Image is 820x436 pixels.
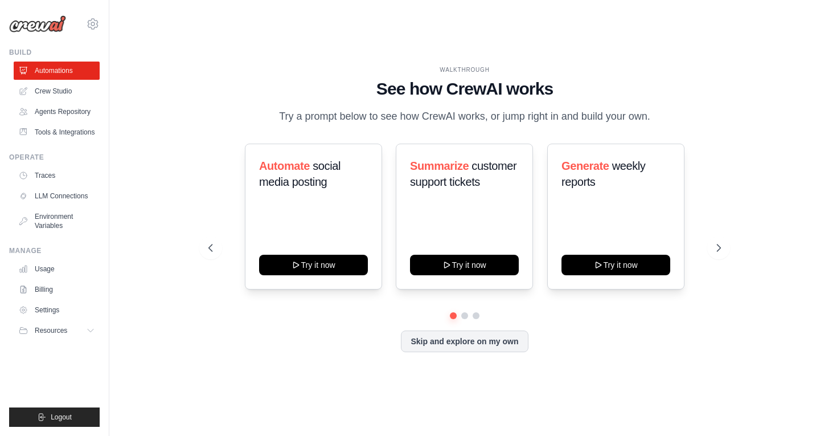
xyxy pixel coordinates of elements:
[208,66,720,74] div: WALKTHROUGH
[35,326,67,335] span: Resources
[410,160,469,172] span: Summarize
[14,123,100,141] a: Tools & Integrations
[14,187,100,205] a: LLM Connections
[561,160,609,172] span: Generate
[273,108,656,125] p: Try a prompt below to see how CrewAI works, or jump right in and build your own.
[561,255,670,275] button: Try it now
[561,160,645,188] span: weekly reports
[259,160,310,172] span: Automate
[14,82,100,100] a: Crew Studio
[9,153,100,162] div: Operate
[9,15,66,32] img: Logo
[401,331,528,352] button: Skip and explore on my own
[9,246,100,255] div: Manage
[14,280,100,299] a: Billing
[14,103,100,121] a: Agents Repository
[208,79,720,99] h1: See how CrewAI works
[14,207,100,235] a: Environment Variables
[14,62,100,80] a: Automations
[14,260,100,278] a: Usage
[9,48,100,57] div: Build
[410,160,516,188] span: customer support tickets
[14,321,100,340] button: Resources
[259,255,368,275] button: Try it now
[14,301,100,319] a: Settings
[9,408,100,427] button: Logout
[51,413,72,422] span: Logout
[14,166,100,185] a: Traces
[259,160,341,188] span: social media posting
[410,255,519,275] button: Try it now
